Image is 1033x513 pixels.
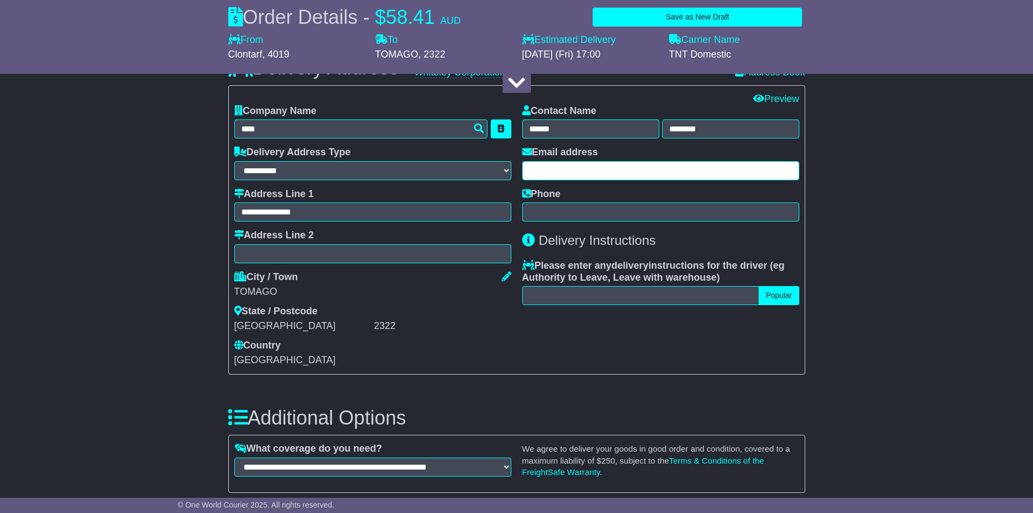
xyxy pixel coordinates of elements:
[753,93,799,104] a: Preview
[234,443,382,455] label: What coverage do you need?
[669,49,805,61] div: TNT Domestic
[234,340,281,352] label: Country
[522,147,598,159] label: Email address
[234,188,314,200] label: Address Line 1
[593,8,802,27] button: Save as New Draft
[522,105,596,117] label: Contact Name
[234,354,336,365] span: [GEOGRAPHIC_DATA]
[522,260,785,283] span: eg Authority to Leave, Leave with warehouse
[375,34,398,46] label: To
[440,15,461,26] span: AUD
[375,49,419,60] span: TOMAGO
[228,407,805,429] h3: Additional Options
[228,34,264,46] label: From
[234,306,318,318] label: State / Postcode
[601,456,615,465] span: 250
[234,105,317,117] label: Company Name
[612,260,649,271] span: delivery
[234,271,298,283] label: City / Town
[669,34,740,46] label: Carrier Name
[522,444,791,477] small: We agree to deliver your goods in good order and condition, covered to a maximum liability of $ ,...
[386,6,435,28] span: 58.41
[522,188,561,200] label: Phone
[234,320,371,332] div: [GEOGRAPHIC_DATA]
[522,34,658,46] label: Estimated Delivery
[418,49,445,60] span: , 2322
[375,6,386,28] span: $
[759,286,799,305] button: Popular
[228,5,461,29] div: Order Details -
[262,49,290,60] span: , 4019
[522,49,658,61] div: [DATE] (Fri) 17:00
[234,230,314,242] label: Address Line 2
[374,320,511,332] div: 2322
[522,260,799,283] label: Please enter any instructions for the driver ( )
[178,501,335,509] span: © One World Courier 2025. All rights reserved.
[228,49,262,60] span: Clontarf
[234,147,351,159] label: Delivery Address Type
[234,286,511,298] div: TOMAGO
[538,233,656,248] span: Delivery Instructions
